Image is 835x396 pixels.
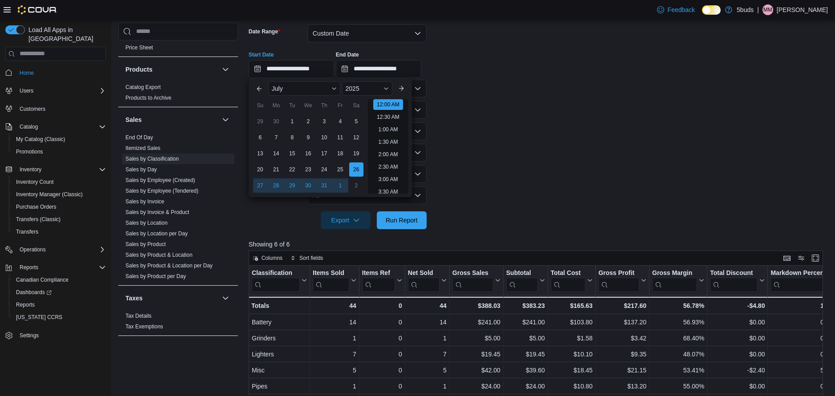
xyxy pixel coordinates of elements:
div: Net Sold [408,269,440,277]
button: Home [2,66,109,79]
a: Sales by Location [125,219,168,226]
button: Sales [220,114,231,125]
span: Reports [20,264,38,271]
div: 5 [313,365,356,376]
div: 14 [408,317,447,327]
div: Markdown Percent [770,269,831,291]
span: July [272,85,283,92]
div: Lighters [252,349,307,360]
a: Sales by Product [125,241,166,247]
div: Classification [252,269,300,277]
div: Items Ref [362,269,395,277]
span: 2025 [346,85,359,92]
div: $19.45 [452,349,500,360]
button: Open list of options [414,128,421,135]
span: Sales by Classification [125,155,179,162]
span: Dashboards [12,287,106,298]
span: Sales by Invoice [125,198,164,205]
div: Sa [349,98,363,113]
div: 0 [362,317,402,327]
a: Inventory Manager (Classic) [12,189,86,200]
span: Sales by Location per Day [125,230,188,237]
button: Open list of options [414,106,421,113]
div: day-7 [269,130,283,145]
div: Gross Margin [652,269,697,277]
li: 12:30 AM [373,112,403,122]
div: 7 [313,349,356,360]
button: Subtotal [506,269,545,291]
button: Sort fields [287,253,327,263]
button: Reports [2,261,109,274]
a: [US_STATE] CCRS [12,312,66,323]
img: Cova [18,5,57,14]
a: Sales by Day [125,166,157,172]
a: Tax Exemptions [125,323,163,329]
li: 3:30 AM [375,186,401,197]
div: Gross Margin [652,269,697,291]
p: | [757,4,759,15]
div: $137.20 [598,317,646,327]
div: 44 [313,300,356,311]
div: Totals [251,300,307,311]
a: Promotions [12,146,47,157]
span: Tax Exemptions [125,323,163,330]
div: Su [253,98,267,113]
div: day-1 [333,178,347,193]
div: $165.63 [551,300,593,311]
span: Feedback [668,5,695,14]
div: 14 [313,317,356,327]
div: $19.45 [506,349,545,360]
button: Users [16,85,37,96]
div: Sales [118,132,238,285]
div: day-28 [269,178,283,193]
div: 56.93% [652,317,704,327]
button: Columns [249,253,286,263]
button: Items Ref [362,269,402,291]
div: day-30 [269,114,283,129]
button: Keyboard shortcuts [782,253,792,263]
div: Misc [252,365,307,376]
a: Products to Archive [125,94,171,101]
li: 2:30 AM [375,162,401,172]
div: $9.35 [598,349,646,360]
span: Customers [20,105,45,113]
span: Promotions [12,146,106,157]
button: Export [321,211,371,229]
ul: Time [368,99,408,194]
span: My Catalog (Classic) [16,136,65,143]
li: 1:30 AM [375,137,401,147]
div: 0 [362,333,402,343]
div: Items Sold [313,269,349,277]
div: Button. Open the month selector. July is currently selected. [268,81,340,96]
div: day-18 [333,146,347,161]
span: Itemized Sales [125,144,161,151]
a: Sales by Employee (Created) [125,177,195,183]
span: Load All Apps in [GEOGRAPHIC_DATA] [25,25,106,43]
span: Catalog [16,121,106,132]
span: My Catalog (Classic) [12,134,106,145]
div: 56.78% [652,300,704,311]
a: Purchase Orders [12,202,60,212]
div: $383.23 [506,300,545,311]
div: day-3 [317,114,331,129]
span: Users [20,87,33,94]
div: day-15 [285,146,299,161]
button: Net Sold [408,269,447,291]
a: Sales by Employee (Tendered) [125,187,198,194]
button: Total Discount [710,269,765,291]
a: Transfers (Classic) [12,214,64,225]
div: Gross Sales [452,269,493,277]
p: Showing 6 of 6 [249,240,829,249]
button: Transfers [9,226,109,238]
span: Canadian Compliance [16,276,69,283]
a: Sales by Product & Location per Day [125,262,213,268]
span: Dashboards [16,289,52,296]
div: Total Discount [710,269,758,291]
a: Feedback [653,1,698,19]
span: Transfers [16,228,38,235]
div: 7 [408,349,447,360]
div: day-24 [317,162,331,177]
span: Operations [16,244,106,255]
